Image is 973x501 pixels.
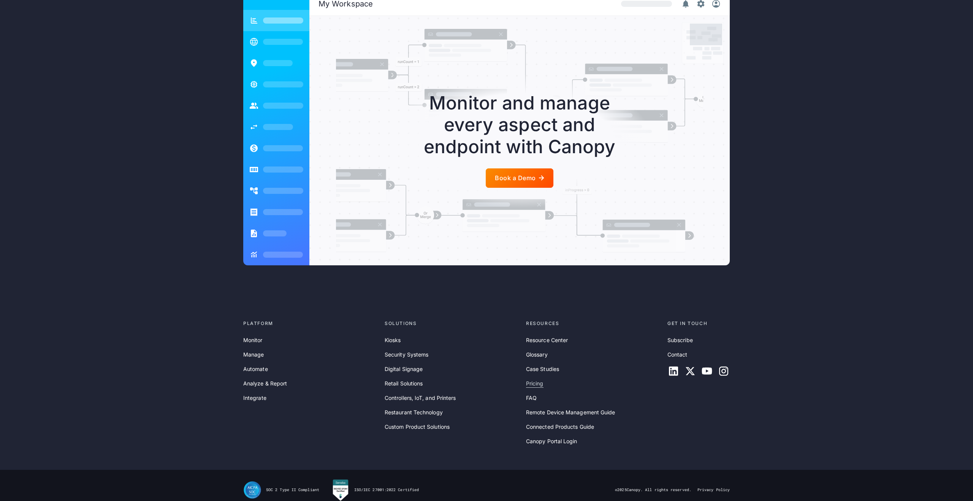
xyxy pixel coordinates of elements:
a: Analyze & Report [243,379,287,388]
div: © Canopy. All rights reserved. [615,487,691,493]
a: Integrate [243,394,266,402]
div: Platform [243,320,379,327]
div: Resources [526,320,661,327]
div: SOC 2 Type II Compliant [266,487,319,493]
a: Glossary [526,350,548,359]
a: Privacy Policy [697,487,730,493]
a: Automate [243,365,268,373]
a: Digital Signage [385,365,423,373]
span: 2025 [617,487,626,492]
div: Monitor and manage every aspect and endpoint with Canopy [406,92,634,158]
div: Book a Demo [495,174,536,182]
a: Case Studies [526,365,559,373]
a: Retail Solutions [385,379,423,388]
a: Remote Device Management Guide [526,408,615,417]
a: Pricing [526,379,544,388]
a: Canopy Portal Login [526,437,577,446]
a: FAQ [526,394,537,402]
a: Contact [667,350,688,359]
a: Resource Center [526,336,568,344]
a: Subscribe [667,336,693,344]
img: SOC II Type II Compliance Certification for Canopy Remote Device Management [243,481,261,499]
a: Book a Demo [486,168,553,188]
a: Connected Products Guide [526,423,594,431]
div: Solutions [385,320,520,327]
a: Security Systems [385,350,428,359]
a: Monitor [243,336,263,344]
a: Kiosks [385,336,401,344]
a: Restaurant Technology [385,408,443,417]
a: Controllers, IoT, and Printers [385,394,456,402]
a: Manage [243,350,264,359]
div: ISO/IEC 27001:2022 Certified [354,487,419,493]
div: Get in touch [667,320,730,327]
a: Custom Product Solutions [385,423,450,431]
img: Canopy RMM is Sensiba Certified for ISO/IEC [331,479,350,501]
